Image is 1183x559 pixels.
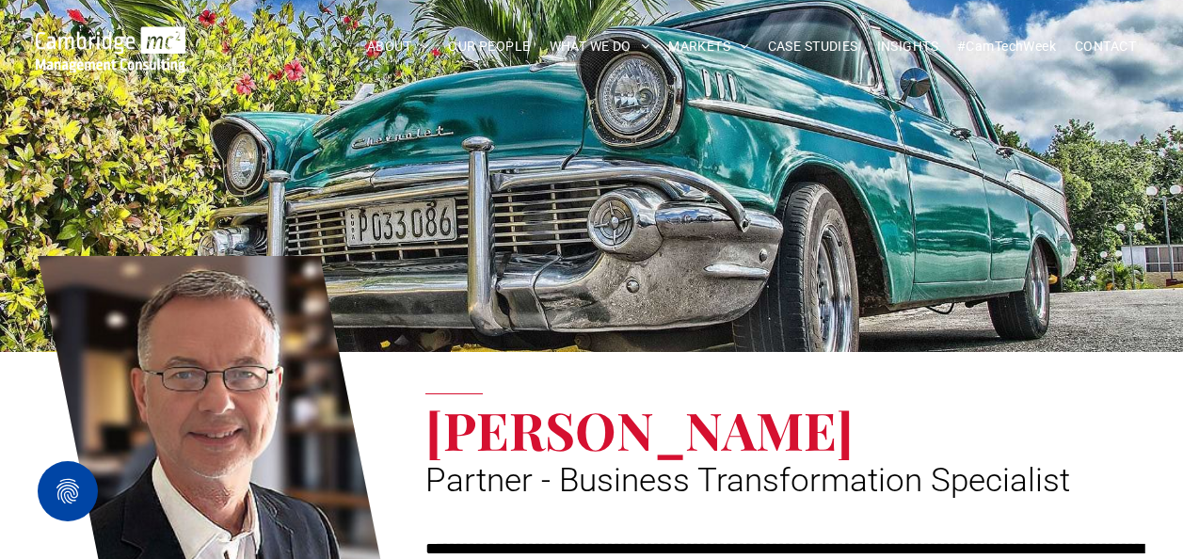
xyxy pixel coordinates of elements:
a: CASE STUDIES [759,32,868,61]
a: CONTACT [1065,32,1145,61]
a: ABOUT [358,32,440,61]
a: #CamTechWeek [948,32,1065,61]
span: [PERSON_NAME] [425,394,854,464]
a: MARKETS [659,32,758,61]
img: Cambridge MC Logo [36,26,186,72]
a: WHAT WE DO [540,32,660,61]
a: OUR PEOPLE [439,32,539,61]
a: INSIGHTS [868,32,948,61]
a: Your Business Transformed | Cambridge Management Consulting [36,29,186,49]
span: Partner - Business Transformation Specialist [425,461,1070,500]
